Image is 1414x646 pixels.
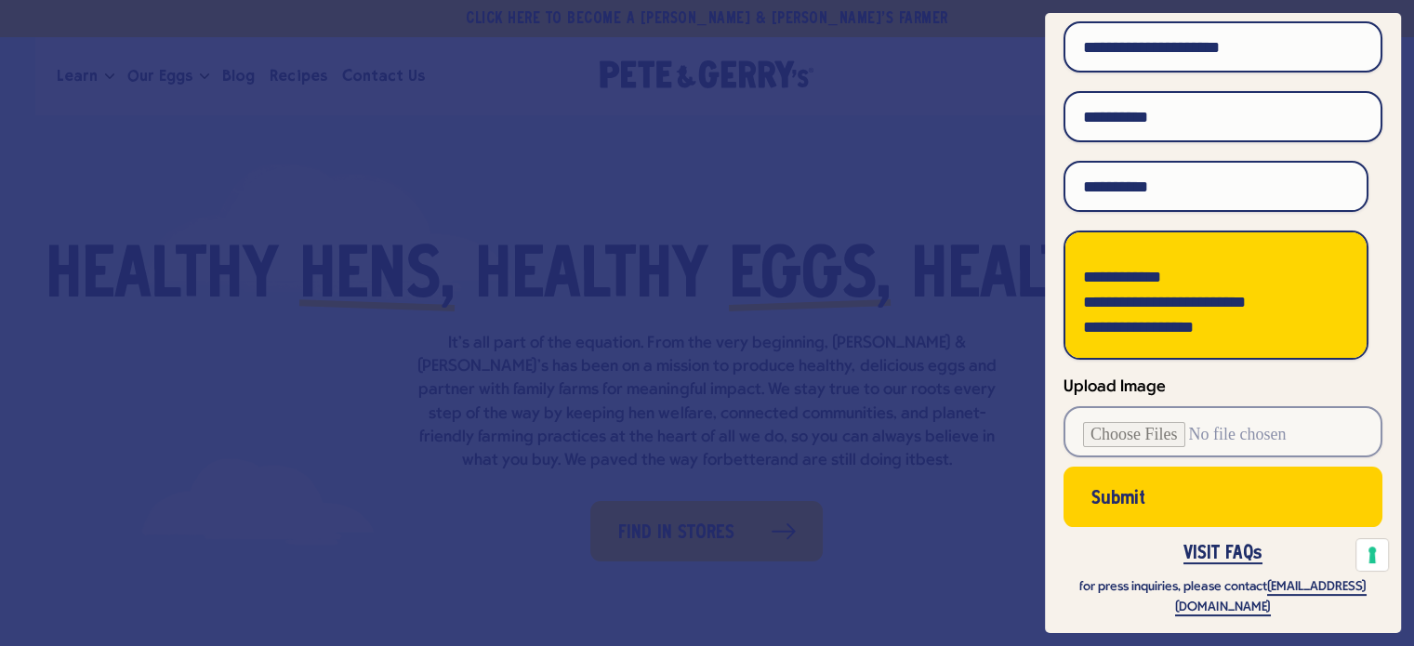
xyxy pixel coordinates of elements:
[1064,577,1382,618] p: for press inquiries, please contact
[1064,467,1382,527] button: Submit
[1175,580,1366,616] a: [EMAIL_ADDRESS][DOMAIN_NAME]
[1064,378,1166,396] span: Upload Image
[1183,545,1262,564] a: VISIT FAQs
[1091,493,1145,506] span: Submit
[1356,539,1388,571] button: Your consent preferences for tracking technologies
